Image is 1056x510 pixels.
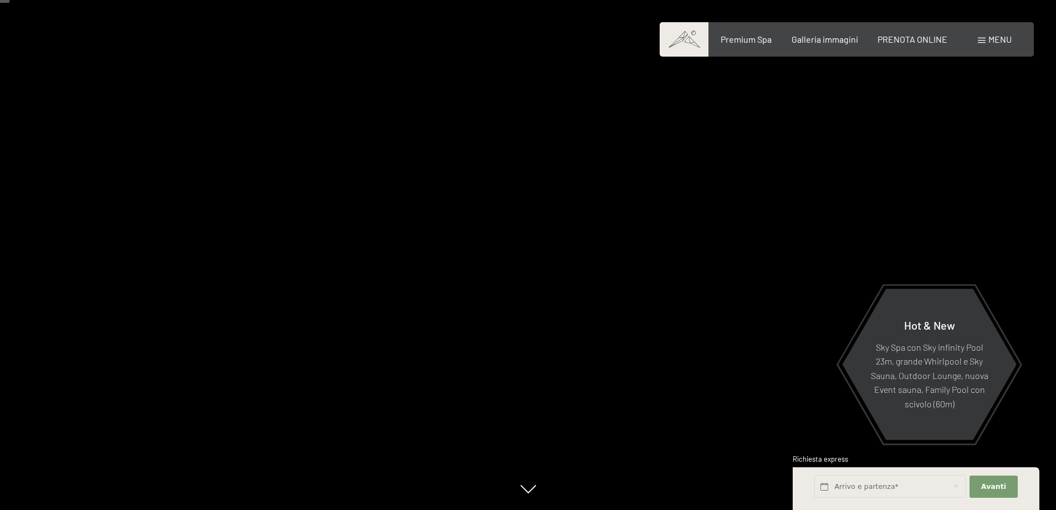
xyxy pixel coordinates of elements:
button: Avanti [970,476,1017,498]
a: Hot & New Sky Spa con Sky infinity Pool 23m, grande Whirlpool e Sky Sauna, Outdoor Lounge, nuova ... [841,288,1017,441]
span: Menu [988,34,1012,44]
a: PRENOTA ONLINE [878,34,947,44]
span: Avanti [981,482,1006,492]
span: Richiesta express [793,455,848,463]
span: Hot & New [904,318,955,331]
a: Premium Spa [721,34,772,44]
p: Sky Spa con Sky infinity Pool 23m, grande Whirlpool e Sky Sauna, Outdoor Lounge, nuova Event saun... [869,340,989,411]
a: Galleria immagini [792,34,858,44]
